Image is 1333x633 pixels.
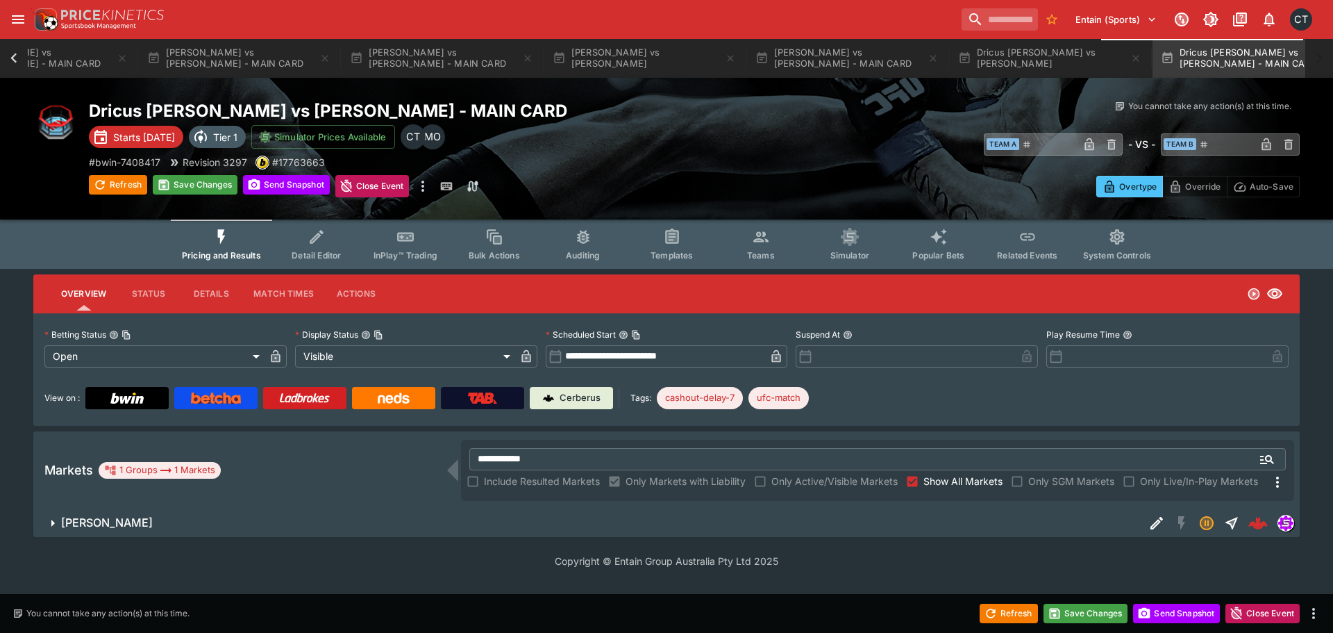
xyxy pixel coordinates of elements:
[44,462,93,478] h5: Markets
[1194,511,1219,536] button: Suspended
[50,277,117,311] button: Overview
[468,393,497,404] img: TabNZ
[469,250,520,261] span: Bulk Actions
[6,7,31,32] button: open drawer
[1255,447,1280,472] button: Open
[171,220,1162,269] div: Event type filters
[374,250,437,261] span: InPlay™ Trading
[1083,250,1151,261] span: System Controls
[631,330,641,340] button: Copy To Clipboard
[843,330,853,340] button: Suspend At
[1248,513,1268,533] div: 6b04f327-8d84-40e2-bfa5-3d9128ab79a7
[361,330,371,340] button: Display StatusCopy To Clipboard
[923,474,1003,488] span: Show All Markets
[61,516,153,530] h6: [PERSON_NAME]
[31,6,58,33] img: PriceKinetics Logo
[747,250,775,261] span: Teams
[1278,516,1293,531] img: simulator
[747,39,947,78] button: [PERSON_NAME] vs [PERSON_NAME] - MAIN CARD
[279,393,330,404] img: Ladbrokes
[243,175,330,195] button: Send Snapshot
[1067,8,1165,31] button: Select Tenant
[651,250,693,261] span: Templates
[89,155,160,170] p: Copy To Clipboard
[1225,604,1300,623] button: Close Event
[560,391,601,405] p: Cerberus
[1128,100,1291,113] p: You cannot take any action(s) at this time.
[997,250,1057,261] span: Related Events
[378,393,409,404] img: Neds
[950,39,1150,78] button: Dricus [PERSON_NAME] vs [PERSON_NAME]
[1096,176,1300,197] div: Start From
[1169,511,1194,536] button: SGM Disabled
[1247,287,1261,301] svg: Open
[153,175,237,195] button: Save Changes
[1219,511,1244,536] button: Straight
[414,175,431,197] button: more
[180,277,242,311] button: Details
[1140,474,1258,488] span: Only Live/In-Play Markets
[987,138,1019,150] span: Team A
[251,125,395,149] button: Simulator Prices Available
[44,387,80,409] label: View on :
[113,130,175,145] p: Starts [DATE]
[182,250,261,261] span: Pricing and Results
[1028,474,1114,488] span: Only SGM Markets
[530,387,613,409] a: Cerberus
[335,175,410,197] button: Close Event
[1128,137,1155,151] h6: - VS -
[121,330,131,340] button: Copy To Clipboard
[374,330,383,340] button: Copy To Clipboard
[566,250,600,261] span: Auditing
[980,604,1038,623] button: Refresh
[1046,329,1120,340] p: Play Resume Time
[183,155,247,170] p: Revision 3297
[1169,7,1194,32] button: Connected to PK
[109,330,119,340] button: Betting StatusCopy To Clipboard
[962,8,1038,31] input: search
[748,391,809,405] span: ufc-match
[1096,176,1163,197] button: Overtype
[295,345,515,368] div: Visible
[1244,509,1272,537] a: 6b04f327-8d84-40e2-bfa5-3d9128ab79a7
[26,607,190,620] p: You cannot take any action(s) at this time.
[139,39,339,78] button: [PERSON_NAME] vs [PERSON_NAME] - MAIN CARD
[213,130,237,145] p: Tier 1
[117,277,180,311] button: Status
[630,387,651,409] label: Tags:
[191,393,241,404] img: Betcha
[325,277,387,311] button: Actions
[1119,179,1157,194] p: Overtype
[1266,286,1283,302] svg: Visible
[1257,7,1282,32] button: Notifications
[1162,176,1227,197] button: Override
[796,329,840,340] p: Suspend At
[33,100,78,145] img: mma.png
[420,124,445,149] div: Mark O'Loughlan
[1144,511,1169,536] button: Edit Detail
[242,277,325,311] button: Match Times
[1198,515,1215,532] svg: Suspended
[912,250,964,261] span: Popular Bets
[1185,179,1221,194] p: Override
[484,474,600,488] span: Include Resulted Markets
[1041,8,1063,31] button: No Bookmarks
[110,393,144,404] img: Bwin
[61,10,164,20] img: PriceKinetics
[771,474,898,488] span: Only Active/Visible Markets
[44,329,106,340] p: Betting Status
[626,474,746,488] span: Only Markets with Liability
[1286,4,1316,35] button: Cameron Tarver
[292,250,341,261] span: Detail Editor
[1043,604,1128,623] button: Save Changes
[1133,604,1220,623] button: Send Snapshot
[255,156,269,170] div: bwin
[256,156,269,169] img: bwin.png
[1248,513,1268,533] img: logo-cerberus--red.svg
[544,39,744,78] button: [PERSON_NAME] vs [PERSON_NAME]
[1227,176,1300,197] button: Auto-Save
[61,23,136,29] img: Sportsbook Management
[401,124,426,149] div: Cameron Tarver
[89,175,147,195] button: Refresh
[104,462,215,479] div: 1 Groups 1 Markets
